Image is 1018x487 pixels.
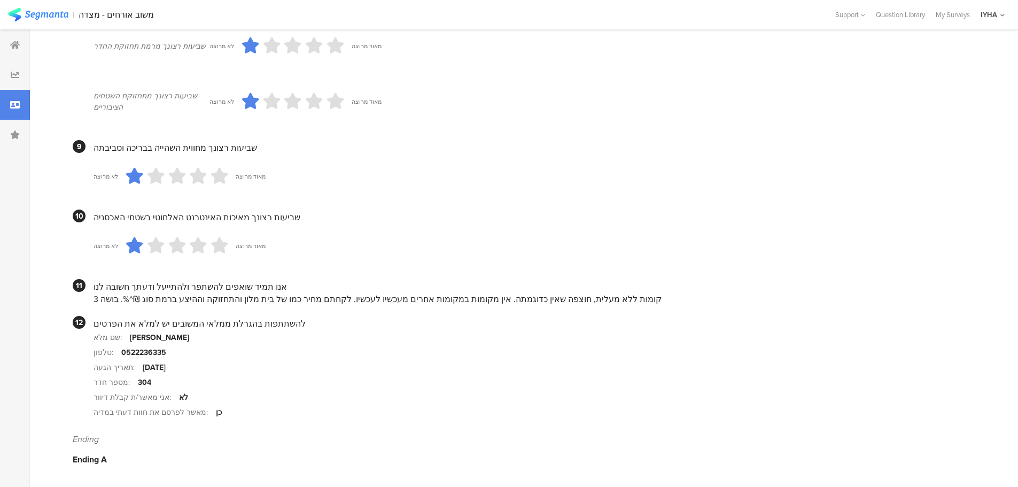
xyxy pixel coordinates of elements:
div: [PERSON_NAME] [130,332,189,343]
a: My Surveys [930,10,975,20]
div: משוב אורחים - מצדה [79,10,154,20]
div: Ending A [73,453,967,466]
div: כן [216,407,222,418]
div: שביעות רצונך מחווית השהייה בבריכה וסביבתה [94,142,967,154]
div: לא מרוצה [94,242,118,250]
div: שביעות רצונך מרמת תחזוקת החדר [94,41,209,52]
div: מאוד מרוצה [352,97,382,106]
div: טלפון: [94,347,121,358]
div: 12 [73,316,86,329]
div: מאוד מרוצה [352,42,382,50]
div: 11 [73,279,86,292]
div: אני מאשר/ת קבלת דיוור: [94,392,179,403]
div: שביעות רצונך מתחזוקת השטחים הציבוריים [94,90,209,113]
img: segmanta logo [8,8,68,21]
div: מאשר לפרסם את חוות דעתי במדיה: [94,407,216,418]
div: | [73,9,74,21]
div: לא מרוצה [94,172,118,181]
div: שביעות רצונך מאיכות האינטרנט האלחוטי בשטחי האכסניה [94,211,967,223]
div: 0522236335 [121,347,166,358]
div: שם מלא: [94,332,130,343]
div: [DATE] [143,362,166,373]
div: לא [179,392,188,403]
div: לא מרוצה [209,97,234,106]
div: מספר חדר: [94,377,138,388]
a: Question Library [871,10,930,20]
div: IYHA [981,10,997,20]
div: להשתתפות בהגרלת ממלאי המשובים יש למלא את הפרטים [94,318,967,330]
div: אנו תמיד שואפים להשתפר ולהתייעל ודעתך חשובה לנו [94,281,967,293]
div: 3 קומות ללא מעלית, חוצפה שאין כדוגמתה. אין מקומות במקומות אחרים מעכשיו לעכשיו. לקחתם מחיר כמו של ... [94,293,967,305]
div: מאוד מרוצה [236,242,266,250]
div: מאוד מרוצה [236,172,266,181]
div: לא מרוצה [209,42,234,50]
div: 304 [138,377,151,388]
div: Ending [73,433,967,445]
div: 9 [73,140,86,153]
div: 10 [73,210,86,222]
div: תאריך הגעה: [94,362,143,373]
div: Support [835,6,865,23]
